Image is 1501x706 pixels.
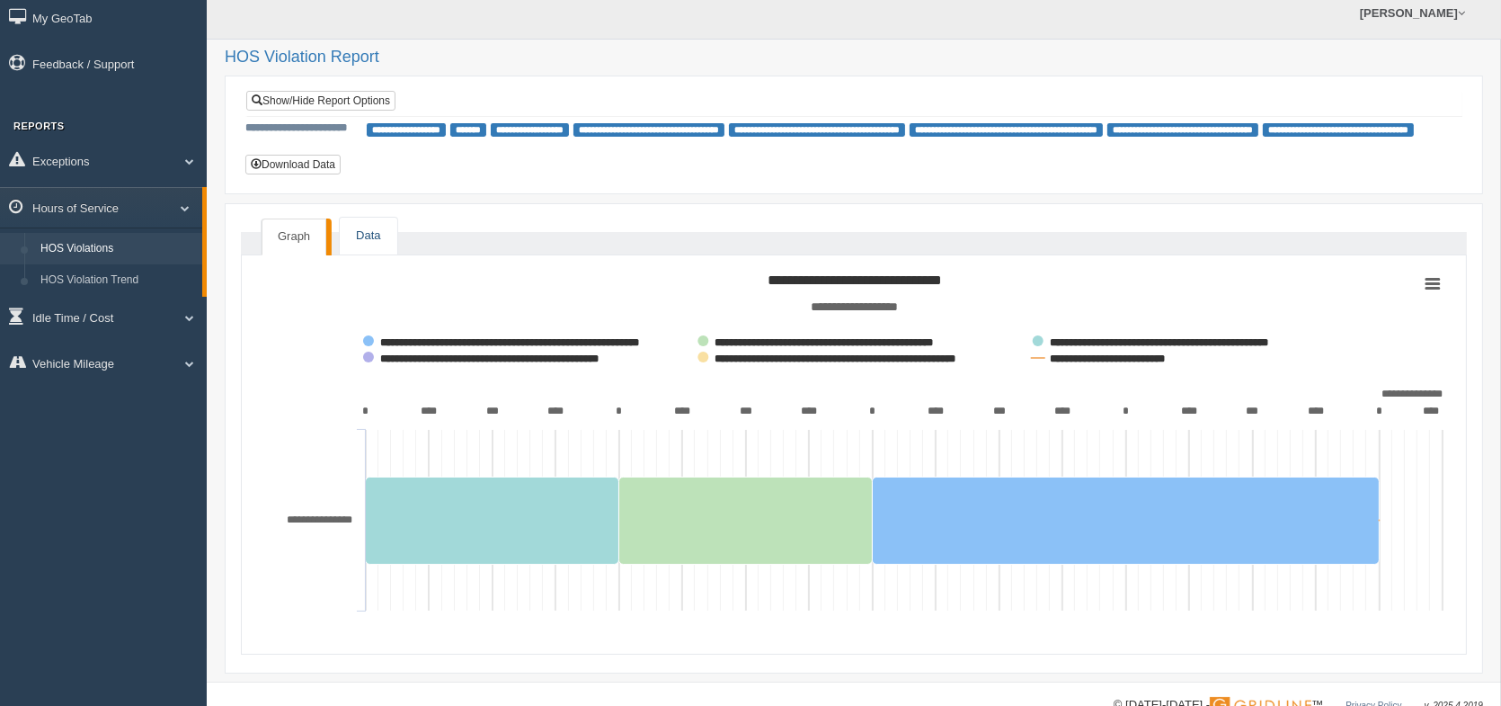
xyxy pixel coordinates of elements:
a: Graph [262,219,326,255]
a: HOS Violations [32,233,202,265]
a: HOS Violation Trend [32,264,202,297]
a: Show/Hide Report Options [246,91,395,111]
button: Download Data [245,155,341,174]
a: Data [340,218,396,255]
